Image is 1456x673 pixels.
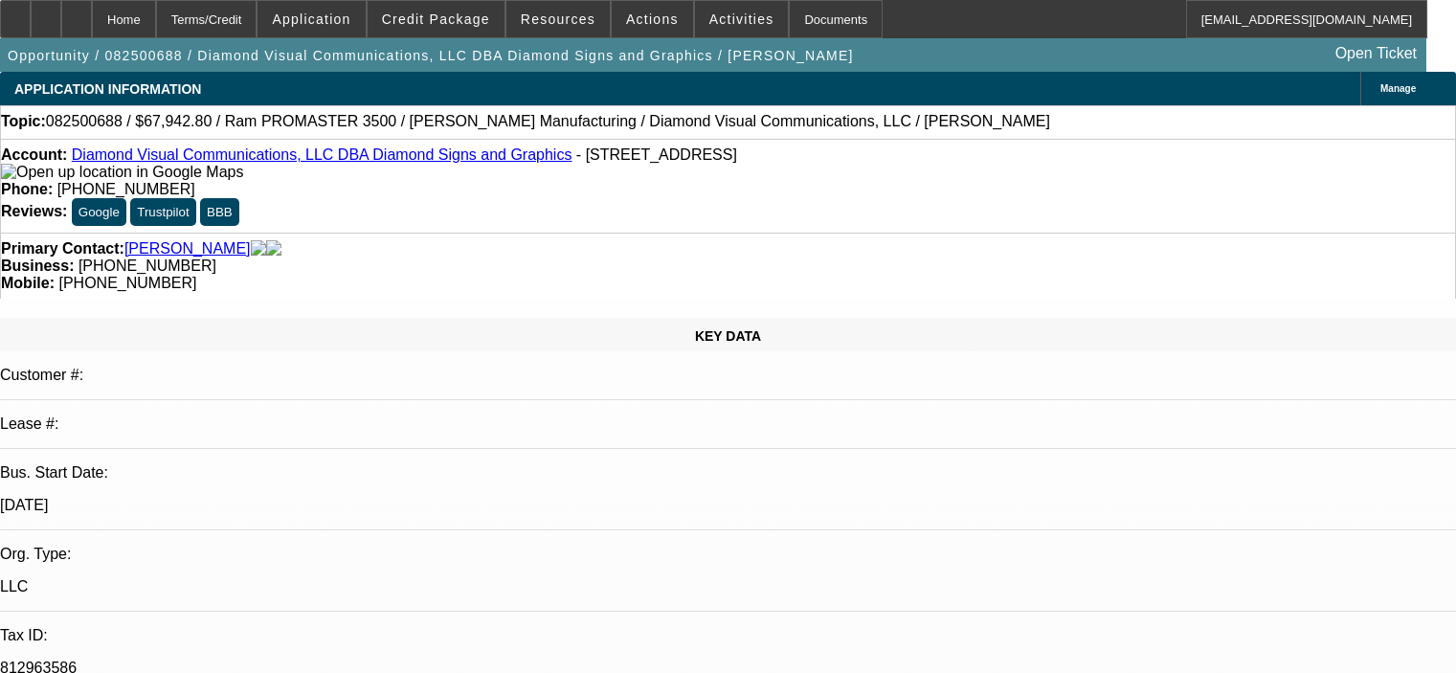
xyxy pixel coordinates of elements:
strong: Topic: [1,113,46,130]
button: BBB [200,198,239,226]
span: [PHONE_NUMBER] [57,181,195,197]
strong: Mobile: [1,275,55,291]
a: Diamond Visual Communications, LLC DBA Diamond Signs and Graphics [72,146,572,163]
span: Activities [709,11,774,27]
img: facebook-icon.png [251,240,266,258]
img: Open up location in Google Maps [1,164,243,181]
span: Actions [626,11,679,27]
span: Credit Package [382,11,490,27]
a: View Google Maps [1,164,243,180]
strong: Reviews: [1,203,67,219]
a: Open Ticket [1328,37,1424,70]
button: Google [72,198,126,226]
span: Opportunity / 082500688 / Diamond Visual Communications, LLC DBA Diamond Signs and Graphics / [PE... [8,48,854,63]
span: 082500688 / $67,942.80 / Ram PROMASTER 3500 / [PERSON_NAME] Manufacturing / Diamond Visual Commun... [46,113,1050,130]
span: - [STREET_ADDRESS] [576,146,737,163]
button: Activities [695,1,789,37]
img: linkedin-icon.png [266,240,281,258]
button: Resources [506,1,610,37]
strong: Phone: [1,181,53,197]
span: Manage [1380,83,1416,94]
strong: Account: [1,146,67,163]
span: Application [272,11,350,27]
span: [PHONE_NUMBER] [78,258,216,274]
button: Trustpilot [130,198,195,226]
span: Resources [521,11,595,27]
span: KEY DATA [695,328,761,344]
strong: Business: [1,258,74,274]
span: APPLICATION INFORMATION [14,81,201,97]
span: [PHONE_NUMBER] [58,275,196,291]
button: Credit Package [368,1,504,37]
strong: Primary Contact: [1,240,124,258]
button: Actions [612,1,693,37]
button: Application [258,1,365,37]
a: [PERSON_NAME] [124,240,251,258]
